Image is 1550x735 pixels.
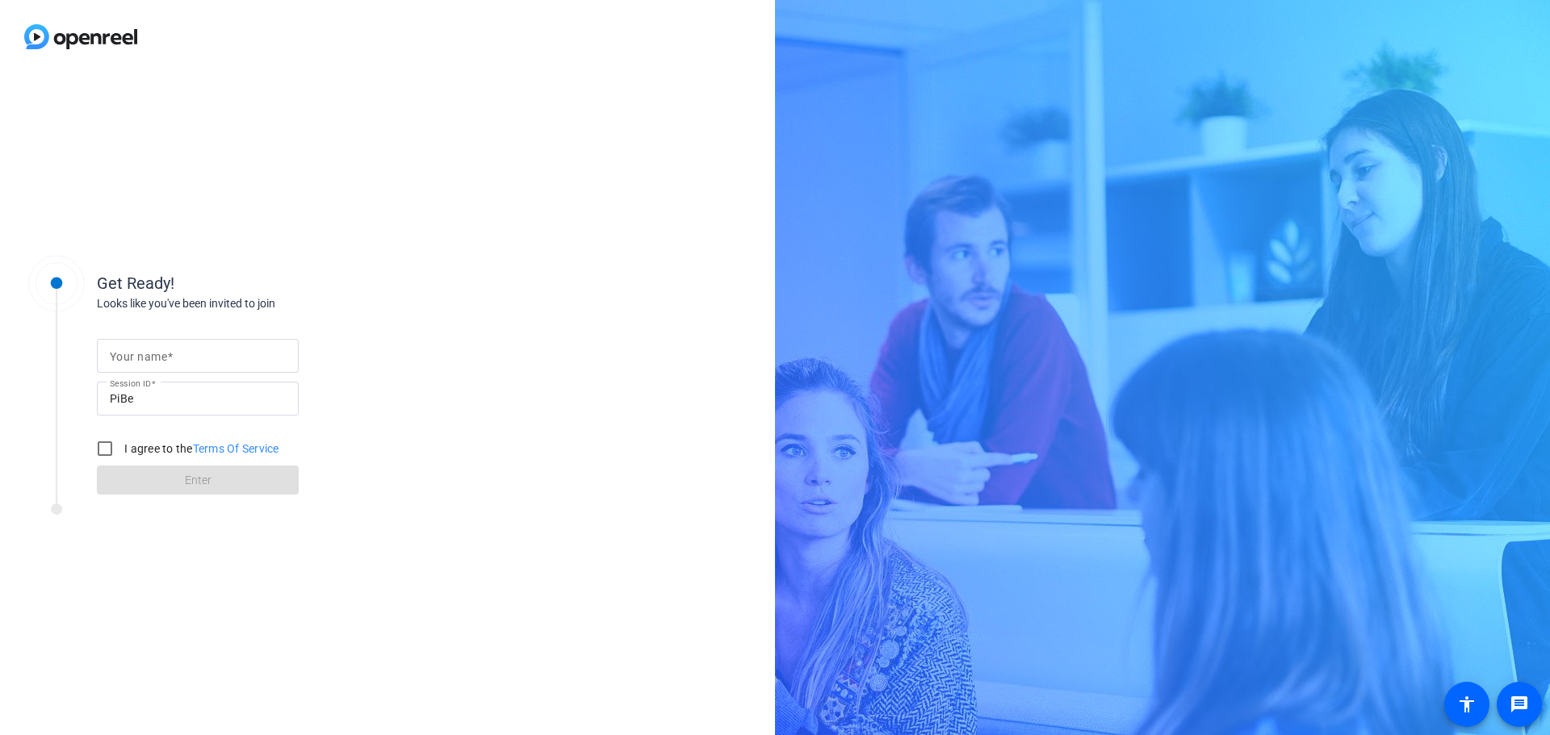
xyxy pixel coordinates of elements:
[97,271,420,295] div: Get Ready!
[110,378,151,388] mat-label: Session ID
[1457,695,1477,714] mat-icon: accessibility
[193,442,279,455] a: Terms Of Service
[97,295,420,312] div: Looks like you've been invited to join
[121,441,279,457] label: I agree to the
[110,350,167,363] mat-label: Your name
[1510,695,1529,714] mat-icon: message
